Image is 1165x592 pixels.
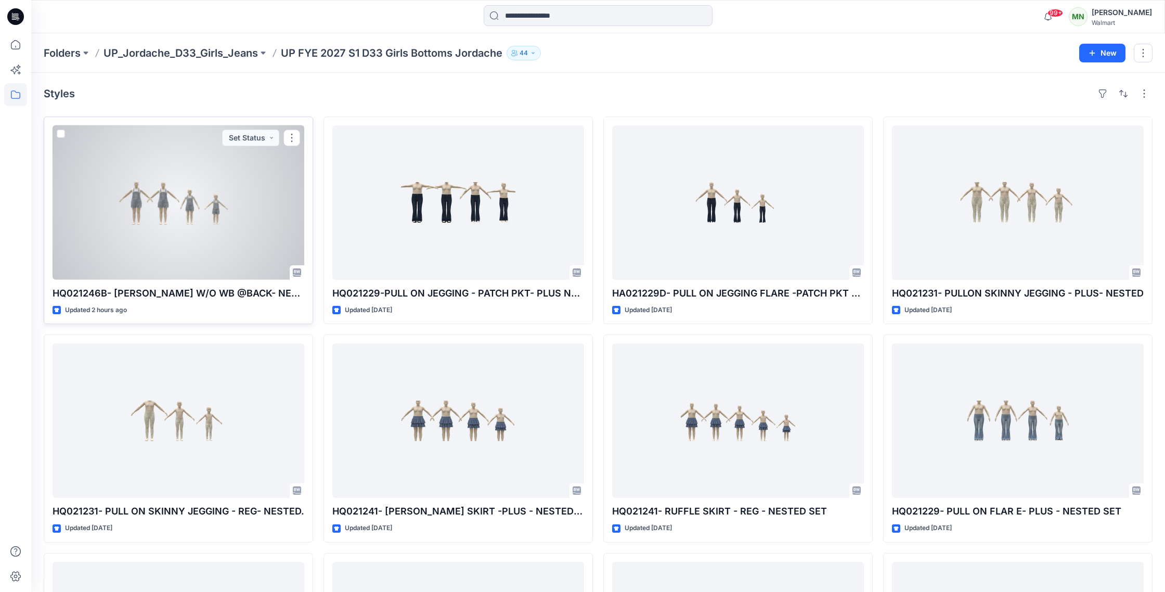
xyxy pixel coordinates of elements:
[65,305,127,316] p: Updated 2 hours ago
[904,523,952,534] p: Updated [DATE]
[345,305,392,316] p: Updated [DATE]
[44,46,81,60] a: Folders
[1069,7,1088,26] div: MN
[892,286,1144,301] p: HQ021231- PULLON SKINNY JEGGING - PLUS- NESTED
[332,286,584,301] p: HQ021229-PULL ON JEGGING - PATCH PKT- PLUS NESTED
[1047,9,1063,17] span: 99+
[53,125,304,280] a: HQ021246B- SHORTALL W/O WB @BACK- NESTED
[53,286,304,301] p: HQ021246B- [PERSON_NAME] W/O WB @BACK- NESTED
[332,125,584,280] a: HQ021229-PULL ON JEGGING - PATCH PKT- PLUS NESTED
[612,125,864,280] a: HA021229D- PULL ON JEGGING FLARE -PATCH PKT REG - NESTED
[904,305,952,316] p: Updated [DATE]
[625,305,672,316] p: Updated [DATE]
[520,47,528,59] p: 44
[345,523,392,534] p: Updated [DATE]
[281,46,502,60] p: UP FYE 2027 S1 D33 Girls Bottoms Jordache
[53,504,304,519] p: HQ021231- PULL ON SKINNY JEGGING - REG- NESTED.
[65,523,112,534] p: Updated [DATE]
[1092,6,1152,19] div: [PERSON_NAME]
[1092,19,1152,27] div: Walmart
[892,504,1144,519] p: HQ021229- PULL ON FLAR E- PLUS - NESTED SET
[332,343,584,498] a: HQ021241- RIFFLE SKIRT -PLUS - NESTED SET
[612,504,864,519] p: HQ021241- RUFFLE SKIRT - REG - NESTED SET
[612,286,864,301] p: HA021229D- PULL ON JEGGING FLARE -PATCH PKT REG - NESTED
[103,46,258,60] a: UP_Jordache_D33_Girls_Jeans
[892,125,1144,280] a: HQ021231- PULLON SKINNY JEGGING - PLUS- NESTED
[892,343,1144,498] a: HQ021229- PULL ON FLAR E- PLUS - NESTED SET
[332,504,584,519] p: HQ021241- [PERSON_NAME] SKIRT -PLUS - NESTED SET
[1079,44,1125,62] button: New
[44,87,75,100] h4: Styles
[53,343,304,498] a: HQ021231- PULL ON SKINNY JEGGING - REG- NESTED.
[612,343,864,498] a: HQ021241- RUFFLE SKIRT - REG - NESTED SET
[507,46,541,60] button: 44
[625,523,672,534] p: Updated [DATE]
